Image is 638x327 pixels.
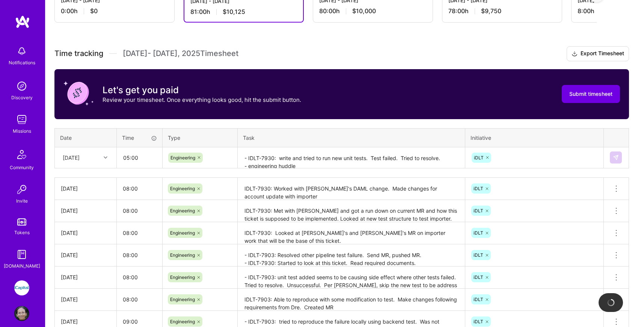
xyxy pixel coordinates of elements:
span: Engineering [170,186,195,191]
th: Date [55,128,117,147]
textarea: IDLT-7903: Able to reproduce with some modification to test. Make changes following requirements ... [238,289,464,310]
span: iDLT [474,230,483,236]
span: iDLT [474,297,483,302]
span: iDLT [474,319,483,324]
div: Initiative [471,134,598,142]
textarea: IDLT-7930: Met with [PERSON_NAME] and got a run down on current MR and how this ticket is suppose... [238,201,464,221]
a: User Avatar [12,306,31,321]
img: bell [14,44,29,59]
input: HH:MM [117,245,162,265]
span: Engineering [170,252,195,258]
textarea: IDLT-7930: Worked with [PERSON_NAME]'s DAML change. Made changes for account update with importer [238,179,464,199]
span: iDLT [474,252,483,258]
input: HH:MM [117,223,162,243]
a: iCapital: Build and maintain RESTful API [12,280,31,295]
div: Invite [16,197,28,205]
span: Engineering [170,297,195,302]
div: [DATE] [61,185,110,192]
input: HH:MM [117,201,162,221]
div: Discovery [11,94,33,101]
span: iDLT [474,274,483,280]
span: $10,125 [223,8,245,16]
img: tokens [17,218,26,226]
div: Tokens [14,229,30,236]
input: HH:MM [117,267,162,287]
span: iDLT [474,208,483,213]
input: HH:MM [117,289,162,309]
div: 0:00 h [61,7,168,15]
div: [DATE] [61,207,110,215]
h3: Let's get you paid [103,85,301,96]
div: [DATE] [63,154,80,162]
span: Engineering [170,274,195,280]
img: logo [15,15,30,29]
div: [DATE] [61,318,110,325]
img: User Avatar [14,306,29,321]
div: Time [122,134,157,142]
i: icon Download [572,50,578,58]
img: teamwork [14,112,29,127]
button: Submit timesheet [562,85,620,103]
img: discovery [14,79,29,94]
div: Missions [13,127,31,135]
div: [DATE] [61,273,110,281]
p: Review your timesheet. Once everything looks good, hit the submit button. [103,96,301,104]
span: $10,000 [352,7,376,15]
div: Community [10,163,34,171]
span: [DATE] - [DATE] , 2025 Timesheet [123,49,238,58]
img: Invite [14,182,29,197]
img: Submit [613,154,619,160]
span: $0 [90,7,98,15]
span: iDLT [474,186,483,191]
textarea: - IDLT-7930: write and tried to run new unit tests. Test failed. Tried to resolve. - engineering ... [238,148,464,168]
div: 81:00 h [190,8,297,16]
span: Engineering [170,230,195,236]
div: [DATE] [61,295,110,303]
span: $9,750 [481,7,501,15]
textarea: - IDLT-7903: Resolved other pipeline test failure. Send MR, pushed MR. - IDLT-7930: Started to lo... [238,245,464,266]
th: Type [163,128,238,147]
img: loading [607,299,615,306]
input: HH:MM [117,179,162,198]
span: Time tracking [54,49,103,58]
span: Submit timesheet [569,90,612,98]
div: 78:00 h [448,7,556,15]
button: Export Timesheet [567,46,629,61]
th: Task [238,128,465,147]
div: [DATE] [61,229,110,237]
img: Community [13,145,31,163]
span: iDLT [474,155,484,160]
span: Engineering [170,208,195,213]
img: guide book [14,247,29,262]
textarea: - IDLT-7903: unit test added seems to be causing side effect where other tests failed. Tried to r... [238,267,464,288]
input: HH:MM [117,148,162,168]
img: coin [63,78,94,108]
div: null [610,151,623,163]
div: Notifications [9,59,35,67]
textarea: IDLT-7930: Looked at [PERSON_NAME]'s and [PERSON_NAME]'s MR on importer work that will be the bas... [238,223,464,244]
span: Engineering [170,155,195,160]
div: 80:00 h [319,7,427,15]
div: [DOMAIN_NAME] [4,262,40,270]
span: Engineering [170,319,195,324]
div: [DATE] [61,251,110,259]
i: icon Chevron [104,156,107,159]
img: iCapital: Build and maintain RESTful API [14,280,29,295]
